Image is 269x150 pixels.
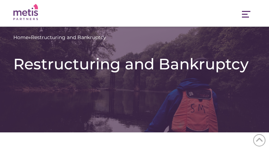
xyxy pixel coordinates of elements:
[31,34,106,41] span: Restructuring and Bankruptcy
[13,55,256,73] h1: Restructuring and Bankruptcy
[13,34,28,41] a: Home
[253,134,265,146] span: Back to Top
[13,34,106,41] span: »
[13,4,38,20] img: Metis Partners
